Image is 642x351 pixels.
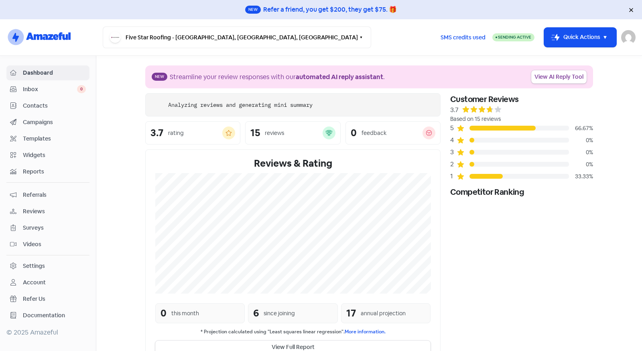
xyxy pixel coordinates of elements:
[6,148,89,163] a: Widgets
[361,309,406,318] div: annual projection
[6,115,89,130] a: Campaigns
[23,311,86,320] span: Documentation
[345,121,441,145] a: 0feedback
[6,259,89,273] a: Settings
[23,262,45,270] div: Settings
[168,129,184,137] div: rating
[531,70,587,84] a: View AI Reply Tool
[23,102,86,110] span: Contacts
[569,148,593,157] div: 0%
[6,308,89,323] a: Documentation
[434,33,492,41] a: SMS credits used
[23,207,86,216] span: Reviews
[450,115,593,123] div: Based on 15 reviews
[152,73,167,81] span: New
[23,278,46,287] div: Account
[6,237,89,252] a: Videos
[6,82,89,97] a: Inbox 0
[450,147,457,157] div: 3
[23,191,86,199] span: Referrals
[250,128,260,138] div: 15
[265,129,284,137] div: reviews
[103,27,371,48] button: Five Star Roofing - [GEOGRAPHIC_DATA], [GEOGRAPHIC_DATA], [GEOGRAPHIC_DATA]
[6,164,89,179] a: Reports
[450,186,593,198] div: Competitor Ranking
[569,160,593,169] div: 0%
[351,128,357,138] div: 0
[6,328,89,337] div: © 2025 Amazeful
[6,188,89,202] a: Referrals
[569,124,593,133] div: 66.67%
[23,135,86,143] span: Templates
[23,85,77,94] span: Inbox
[6,131,89,146] a: Templates
[264,309,295,318] div: since joining
[6,98,89,113] a: Contacts
[23,118,86,127] span: Campaigns
[245,121,340,145] a: 15reviews
[544,28,616,47] button: Quick Actions
[23,295,86,303] span: Refer Us
[23,69,86,77] span: Dashboard
[171,309,199,318] div: this month
[77,85,86,93] span: 0
[245,6,261,14] span: New
[6,204,89,219] a: Reviews
[155,328,431,336] small: * Projection calculated using "Least squares linear regression".
[6,292,89,306] a: Refer Us
[450,93,593,105] div: Customer Reviews
[450,105,459,115] div: 3.7
[498,35,531,40] span: Sending Active
[450,159,457,169] div: 2
[569,136,593,145] div: 0%
[346,306,356,320] div: 17
[492,33,534,42] a: Sending Active
[569,172,593,181] div: 33.33%
[150,128,163,138] div: 3.7
[155,156,431,171] div: Reviews & Rating
[296,73,383,81] b: automated AI reply assistant
[145,121,240,145] a: 3.7rating
[23,240,86,249] span: Videos
[160,306,167,320] div: 0
[253,306,259,320] div: 6
[6,65,89,80] a: Dashboard
[6,220,89,235] a: Surveys
[170,72,385,82] div: Streamline your review responses with our .
[6,275,89,290] a: Account
[450,135,457,145] div: 4
[168,101,313,109] div: Analyzing reviews and generating mini summary
[441,33,486,42] span: SMS credits used
[362,129,386,137] div: feedback
[345,329,386,335] a: More information.
[450,123,457,133] div: 5
[263,5,397,14] div: Refer a friend, you get $200, they get $75. 🎁
[23,151,86,159] span: Widgets
[450,171,457,181] div: 1
[23,167,86,176] span: Reports
[621,30,636,45] img: User
[23,224,86,232] span: Surveys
